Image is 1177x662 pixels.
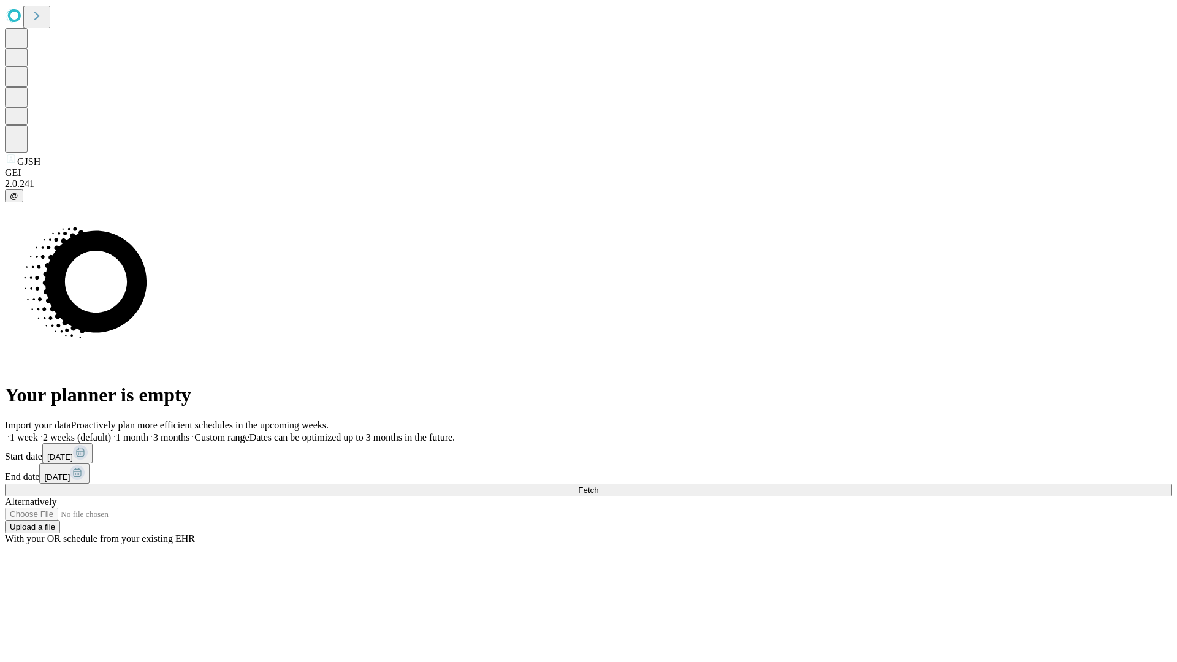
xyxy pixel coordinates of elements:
span: 2 weeks (default) [43,432,111,443]
button: [DATE] [39,463,90,484]
button: @ [5,189,23,202]
span: Alternatively [5,496,56,507]
span: [DATE] [47,452,73,462]
span: 1 month [116,432,148,443]
div: GEI [5,167,1172,178]
span: Import your data [5,420,71,430]
span: Fetch [578,485,598,495]
div: 2.0.241 [5,178,1172,189]
button: Fetch [5,484,1172,496]
div: Start date [5,443,1172,463]
div: End date [5,463,1172,484]
span: @ [10,191,18,200]
span: GJSH [17,156,40,167]
button: [DATE] [42,443,93,463]
span: [DATE] [44,473,70,482]
button: Upload a file [5,520,60,533]
span: Custom range [194,432,249,443]
span: With your OR schedule from your existing EHR [5,533,195,544]
span: Dates can be optimized up to 3 months in the future. [249,432,455,443]
h1: Your planner is empty [5,384,1172,406]
span: 3 months [153,432,189,443]
span: Proactively plan more efficient schedules in the upcoming weeks. [71,420,329,430]
span: 1 week [10,432,38,443]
